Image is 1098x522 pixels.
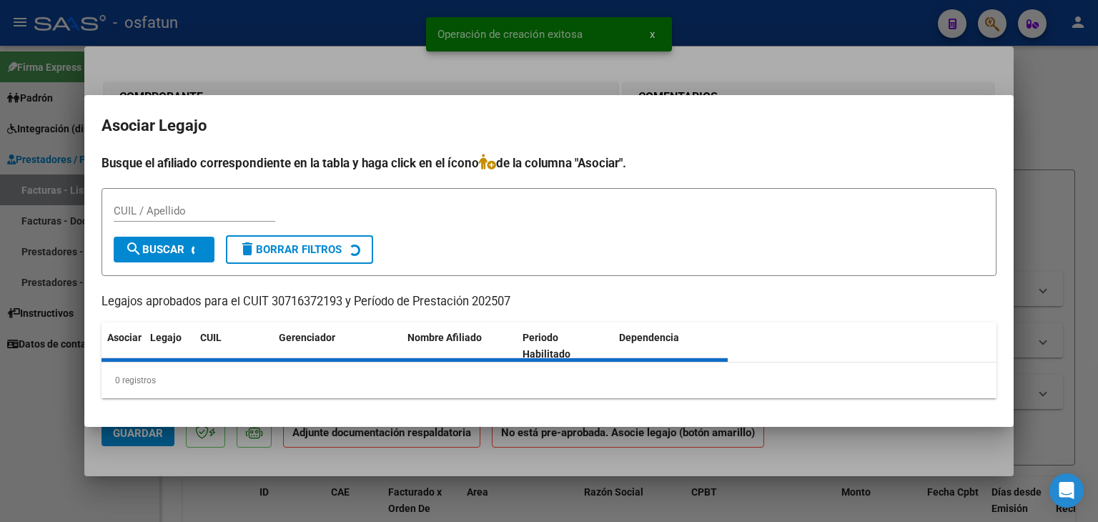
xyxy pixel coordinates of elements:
[273,322,402,370] datatable-header-cell: Gerenciador
[523,332,570,360] span: Periodo Habilitado
[114,237,214,262] button: Buscar
[402,322,517,370] datatable-header-cell: Nombre Afiliado
[239,240,256,257] mat-icon: delete
[1049,473,1084,508] div: Open Intercom Messenger
[102,363,996,398] div: 0 registros
[150,332,182,343] span: Legajo
[619,332,679,343] span: Dependencia
[102,322,144,370] datatable-header-cell: Asociar
[102,154,996,172] h4: Busque el afiliado correspondiente en la tabla y haga click en el ícono de la columna "Asociar".
[102,293,996,311] p: Legajos aprobados para el CUIT 30716372193 y Período de Prestación 202507
[239,243,342,256] span: Borrar Filtros
[613,322,728,370] datatable-header-cell: Dependencia
[226,235,373,264] button: Borrar Filtros
[200,332,222,343] span: CUIL
[107,332,142,343] span: Asociar
[144,322,194,370] datatable-header-cell: Legajo
[194,322,273,370] datatable-header-cell: CUIL
[407,332,482,343] span: Nombre Afiliado
[125,243,184,256] span: Buscar
[279,332,335,343] span: Gerenciador
[517,322,613,370] datatable-header-cell: Periodo Habilitado
[125,240,142,257] mat-icon: search
[102,112,996,139] h2: Asociar Legajo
